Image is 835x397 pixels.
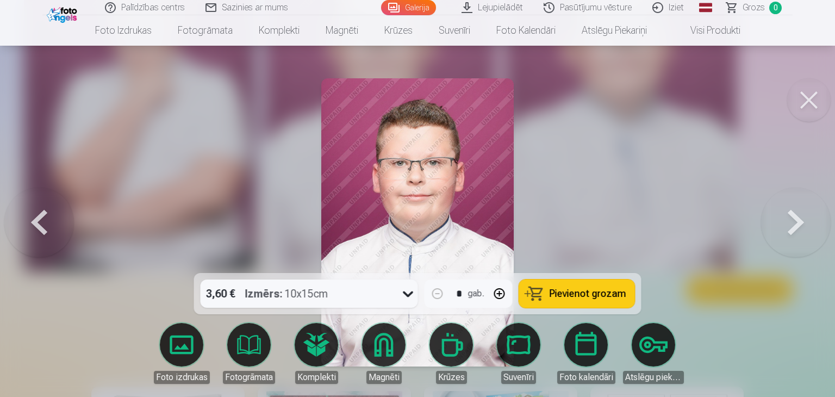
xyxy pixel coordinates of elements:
a: Magnēti [313,15,371,46]
span: Grozs [743,1,765,14]
a: Krūzes [371,15,426,46]
a: Suvenīri [426,15,483,46]
a: Atslēgu piekariņi [569,15,660,46]
a: Visi produkti [660,15,753,46]
a: Foto kalendāri [483,15,569,46]
a: Foto izdrukas [82,15,165,46]
a: Fotogrāmata [165,15,246,46]
a: Komplekti [246,15,313,46]
img: /fa1 [47,4,80,23]
span: 0 [769,2,782,14]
